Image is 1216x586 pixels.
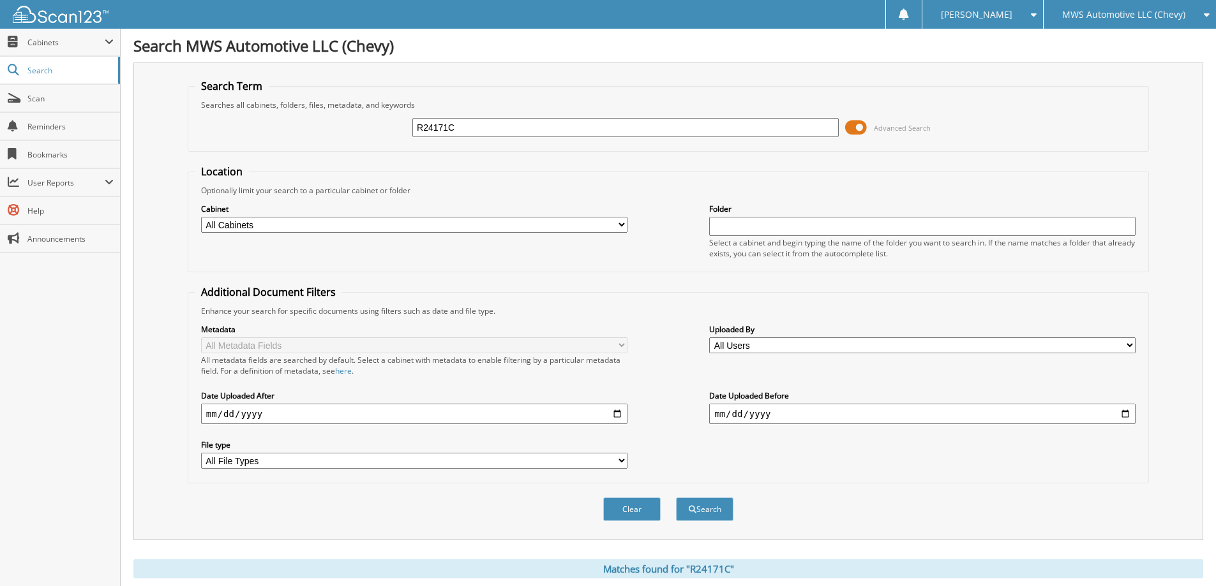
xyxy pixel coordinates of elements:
[201,439,627,450] label: File type
[195,305,1142,316] div: Enhance your search for specific documents using filters such as date and file type.
[201,355,627,376] div: All metadata fields are searched by default. Select a cabinet with metadata to enable filtering b...
[709,390,1136,401] label: Date Uploaded Before
[133,35,1203,56] h1: Search MWS Automotive LLC (Chevy)
[201,404,627,424] input: start
[27,65,112,76] span: Search
[195,285,342,299] legend: Additional Document Filters
[1062,11,1185,18] span: MWS Automotive LLC (Chevy)
[201,324,627,335] label: Metadata
[603,497,661,521] button: Clear
[27,149,114,160] span: Bookmarks
[27,37,105,48] span: Cabinets
[201,390,627,401] label: Date Uploaded After
[195,165,249,179] legend: Location
[27,121,114,132] span: Reminders
[676,497,733,521] button: Search
[335,365,352,376] a: here
[941,11,1012,18] span: [PERSON_NAME]
[709,324,1136,335] label: Uploaded By
[874,123,931,133] span: Advanced Search
[201,203,627,214] label: Cabinet
[195,79,269,93] legend: Search Term
[195,99,1142,110] div: Searches all cabinets, folders, files, metadata, and keywords
[709,203,1136,214] label: Folder
[27,205,114,216] span: Help
[27,177,105,188] span: User Reports
[195,185,1142,196] div: Optionally limit your search to a particular cabinet or folder
[13,6,109,23] img: scan123-logo-white.svg
[709,404,1136,424] input: end
[27,93,114,104] span: Scan
[709,237,1136,259] div: Select a cabinet and begin typing the name of the folder you want to search in. If the name match...
[133,559,1203,578] div: Matches found for "R24171C"
[27,233,114,244] span: Announcements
